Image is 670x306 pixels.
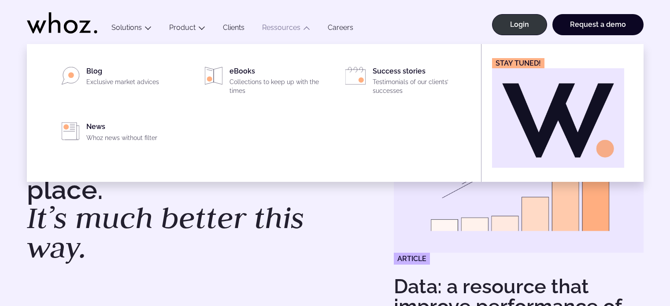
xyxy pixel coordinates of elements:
a: Stay tuned! [492,58,624,168]
img: PICTO_LIVRES.svg [205,67,222,85]
p: Testimonials of our clients’ successes [373,78,470,95]
a: Careers [319,23,362,35]
a: Login [492,14,547,35]
span: Article [394,253,430,265]
a: Ressources [262,23,300,32]
button: Product [160,23,214,35]
a: NewsWhoz news without filter [52,122,184,145]
a: Request a demo [552,14,644,35]
button: Solutions [103,23,160,35]
div: Blog [86,67,184,90]
a: Clients [214,23,253,35]
a: BlogExclusive market advices [52,67,184,90]
a: Success storiesTestimonials of our clients’ successes [338,67,470,99]
p: Whoz news without filter [86,134,184,143]
a: Product [169,23,196,32]
div: eBooks [230,67,327,99]
h1: Your talents and project teams in their best place. [27,124,326,262]
em: It’s much better this way. [27,198,304,267]
p: Collections to keep up with the times [230,78,327,95]
figcaption: Stay tuned! [492,58,544,68]
div: News [86,122,184,145]
button: Ressources [253,23,319,35]
div: Success stories [373,67,470,99]
img: PICTO_BLOG.svg [62,67,79,85]
p: Exclusive market advices [86,78,184,87]
img: PICTO_EVENEMENTS.svg [345,67,366,85]
img: PICTO_PRESSE-ET-ACTUALITE-1.svg [62,122,79,140]
a: eBooksCollections to keep up with the times [195,67,327,99]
